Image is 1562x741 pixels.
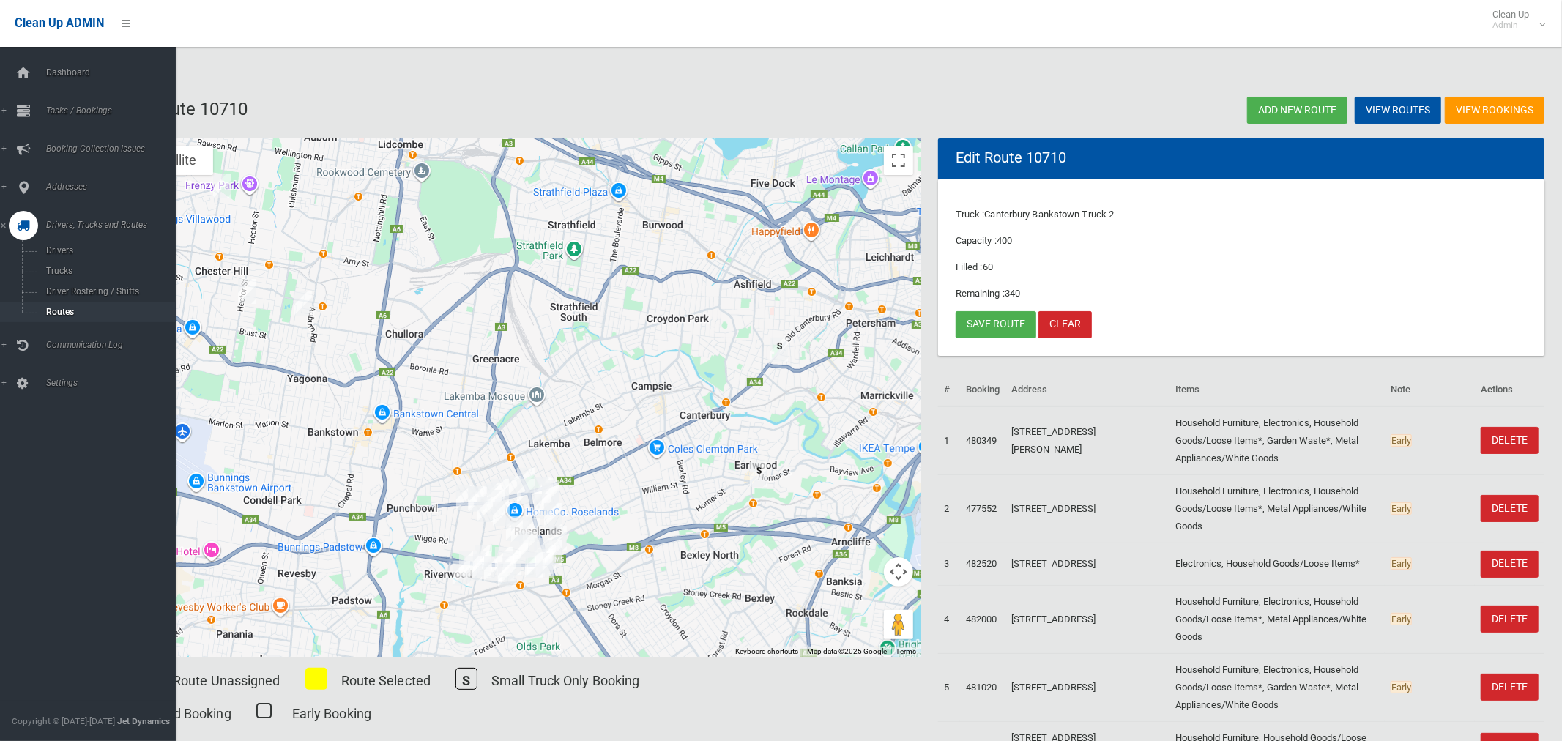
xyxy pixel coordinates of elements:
[1169,653,1385,721] td: Household Furniture, Electronics, Household Goods/Loose Items*, Garden Waste*, Metal Appliances/W...
[1005,406,1169,475] td: [STREET_ADDRESS][PERSON_NAME]
[467,545,497,582] div: 243 Bonds Road, RIVERWOOD NSW 2210
[519,547,548,584] div: 37 Kardella Crescent, NARWEE NSW 2209
[1391,681,1412,693] span: Early
[497,470,527,507] div: 15 Pentland Avenue, ROSELANDS NSW 2196
[42,340,176,350] span: Communication Log
[884,610,913,639] button: Drag Pegman onto the map to open Street View
[1391,502,1412,515] span: Early
[42,144,176,154] span: Booking Collection Issues
[42,266,163,276] span: Trucks
[1005,585,1169,653] td: [STREET_ADDRESS]
[42,286,163,297] span: Driver Rostering / Shifts
[1005,288,1020,299] span: 340
[884,146,913,175] button: Toggle fullscreen view
[956,311,1036,338] a: Save route
[511,462,540,499] div: 1 Stephenson Street, ROSELANDS NSW 2196
[938,144,1084,172] header: Edit Route 10710
[960,585,1005,653] td: 482000
[1169,373,1385,406] th: Items
[1475,373,1544,406] th: Actions
[491,669,639,693] p: Small Truck Only Booking
[42,182,176,192] span: Addresses
[938,653,960,721] td: 5
[1445,97,1544,124] a: View Bookings
[1492,20,1529,31] small: Admin
[492,556,521,592] div: 19 Huntingdale Avenue, NARWEE NSW 2209
[117,716,170,726] strong: Jet Dynamics
[341,669,431,693] p: Route Selected
[487,496,516,532] div: 29 Martin Street, ROSELANDS NSW 2196
[536,474,565,511] div: 4/46 Stoddart Street, ROSELANDS NSW 2196
[292,701,371,726] p: Early Booking
[505,512,535,548] div: 67 Shorter Avenue, NARWEE NSW 2209
[1169,543,1385,585] td: Electronics, Household Goods/Loose Items*
[1391,557,1412,570] span: Early
[529,472,559,509] div: 4 Stern Place, ROSELANDS NSW 2196
[956,285,1527,302] p: Remaining :
[15,16,104,30] span: Clean Up ADMIN
[42,67,176,78] span: Dashboard
[1355,97,1441,124] a: View Routes
[469,539,498,576] div: 229 Bonds Road, RIVERWOOD NSW 2210
[735,647,798,657] button: Keyboard shortcuts
[1385,373,1475,406] th: Note
[744,456,773,493] div: 15 Hartill Law Avenue, EARLWOOD NSW 2206
[513,526,543,563] div: 16 Grove Avenue, NARWEE NSW 2209
[42,378,176,388] span: Settings
[453,545,483,581] div: 19 Sirius Place, RIVERWOOD NSW 2210
[528,488,557,525] div: 229-231 King Georges Road, ROSELANDS NSW 2196
[122,701,231,726] p: Oversized Booking
[64,100,796,119] h2: Edit route: Route 10710
[1038,311,1092,338] a: Clear
[42,220,176,230] span: Drivers, Trucks and Routes
[447,555,476,592] div: 24 Josephine Street, RIVERWOOD NSW 2210
[884,557,913,587] button: Map camera controls
[960,653,1005,721] td: 481020
[1481,674,1539,701] a: DELETE
[896,647,916,655] a: Terms (opens in new tab)
[529,532,558,569] div: 39 Welfare Avenue South, NARWEE NSW 2209
[1169,585,1385,653] td: Household Furniture, Electronics, Household Goods/Loose Items*, Metal Appliances/White Goods
[458,551,488,587] div: 21 Bonaparte Street, RIVERWOOD NSW 2210
[489,541,518,578] div: 23A Karne Street South, NARWEE NSW 2209
[938,406,960,475] td: 1
[960,373,1005,406] th: Booking
[1169,474,1385,543] td: Household Furniture, Electronics, Household Goods/Loose Items*, Metal Appliances/White Goods
[1481,551,1539,578] a: DELETE
[500,510,529,547] div: 85 Shorter Avenue, NARWEE NSW 2209
[517,512,546,548] div: 36 Shirley Avenue, ROSELANDS NSW 2196
[486,473,515,510] div: 3/10-12 Highland Avenue, ROSELANDS NSW 2196
[1391,434,1412,447] span: Early
[539,534,568,570] div: 14 Zuttion Avenue, BEVERLY HILLS NSW 2209
[207,168,237,204] div: 5 Burrows Avenue, CHESTER HILL NSW 2162
[464,481,493,518] div: 2/21 Christian Road, PUNCHBOWL NSW 2196
[985,209,1115,220] span: Canterbury Bankstown Truck 2
[1005,543,1169,585] td: [STREET_ADDRESS]
[807,647,887,655] span: Map data ©2025 Google
[455,668,477,690] span: S
[467,548,497,584] div: 249 Bonds Road, RIVERWOOD NSW 2210
[536,477,565,513] div: 52 Stoddart Street, ROSELANDS NSW 2196
[543,520,573,556] div: 8 Burradoo Road, BEVERLY HILLS NSW 2209
[450,480,480,516] div: 25A Belmore Road North, PUNCHBOWL NSW 2196
[956,258,1527,276] p: Filled :
[478,477,507,513] div: 13 Springfield Avenue, ROSELANDS NSW 2196
[511,473,540,510] div: 42 Payten Avenue, ROSELANDS NSW 2196
[938,585,960,653] td: 4
[532,539,562,576] div: 68 Welfare Avenue South, BEVERLY HILLS NSW 2209
[983,261,993,272] span: 60
[938,474,960,543] td: 2
[42,307,163,317] span: Routes
[497,545,527,581] div: 130-136 Hannans Road, NARWEE NSW 2209
[472,491,501,528] div: 1 Hargraves Avenue, PUNCHBOWL NSW 2196
[42,245,163,256] span: Drivers
[482,484,511,521] div: 101 Payten Avenue, ROSELANDS NSW 2196
[960,406,1005,475] td: 480349
[765,332,794,368] div: 682-704 New Canterbury Road, HURLSTONE PARK NSW 2193
[1391,613,1412,625] span: Early
[960,543,1005,585] td: 482520
[1005,653,1169,721] td: [STREET_ADDRESS]
[938,543,960,585] td: 3
[1169,406,1385,475] td: Household Furniture, Electronics, Household Goods/Loose Items*, Garden Waste*, Metal Appliances/W...
[462,480,491,517] div: 27 Lumeah Avenue, PUNCHBOWL NSW 2196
